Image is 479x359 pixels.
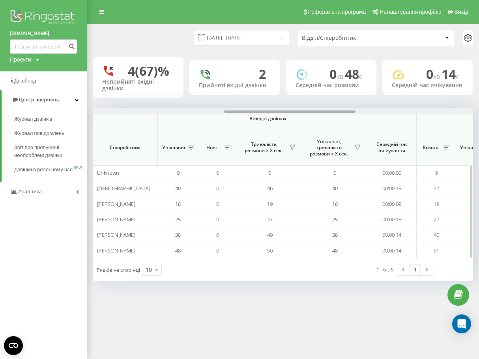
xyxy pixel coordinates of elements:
span: [PERSON_NAME] [97,216,135,223]
span: Середній час очікування [373,141,410,153]
td: 00:00:09 [367,196,417,212]
span: 0 [177,169,180,176]
span: 14 [442,65,459,82]
td: 00:00:00 [367,165,417,181]
span: c [456,72,459,81]
span: 51 [434,247,439,254]
span: хв [337,72,345,81]
span: c [359,72,362,81]
span: Unknown [97,169,119,176]
span: [PERSON_NAME] [97,247,135,254]
span: 19 [434,200,439,208]
span: 48 [345,65,362,82]
div: Середній час розмови [296,82,367,89]
a: Журнал дзвінків [14,112,87,126]
span: 40 [267,231,273,238]
span: 0 [426,65,442,82]
span: [DEMOGRAPHIC_DATA] [97,185,150,192]
span: 0 [216,169,219,176]
span: Журнал повідомлень [14,129,64,137]
span: 0 [333,169,336,176]
span: Співробітник [99,144,151,151]
span: 48 [175,247,181,254]
span: 46 [267,185,273,192]
td: 00:00:15 [367,181,417,196]
a: Звіт про пропущені необроблені дзвінки [14,140,87,163]
a: Центр звернень [2,90,87,109]
div: Середній час очікування [392,82,464,89]
span: 0 [216,200,219,208]
span: Вихідні дзвінки [137,116,398,122]
span: 9 [435,169,438,176]
span: Налаштування профілю [380,9,441,15]
span: 27 [267,216,273,223]
span: 50 [267,247,273,254]
span: 48 [332,247,338,254]
span: Дзвінки в реальному часі [14,166,73,174]
div: Open Intercom Messenger [452,314,471,333]
span: Реферальна програма [308,9,366,15]
span: 47 [434,185,439,192]
span: Унікальні, тривалість розмови > Х сек. [306,138,352,157]
span: 27 [434,216,439,223]
span: Унікальні [162,144,185,151]
span: хв [433,72,442,81]
div: 1 - 6 з 6 [376,266,393,273]
span: 38 [175,231,181,238]
span: Дашборд [14,78,36,84]
span: 38 [332,231,338,238]
img: Ringostat logo [10,8,77,28]
span: [PERSON_NAME] [97,200,135,208]
span: Нові [202,144,221,151]
div: Прийняті вхідні дзвінки [199,82,271,89]
a: Журнал повідомлень [14,126,87,140]
div: Неприйняті вхідні дзвінки [102,79,174,92]
span: 0 [329,65,345,82]
span: 40 [434,231,439,238]
span: 19 [267,200,273,208]
td: 00:00:15 [367,212,417,227]
div: Проекти [10,56,31,64]
div: 10 [146,266,152,274]
span: 0 [216,185,219,192]
span: 0 [216,247,219,254]
span: 18 [332,200,338,208]
button: Open CMP widget [4,336,23,355]
span: [PERSON_NAME] [97,231,135,238]
span: Тривалість розмови > Х сек. [241,141,286,153]
span: 25 [332,216,338,223]
span: 0 [216,216,219,223]
span: Звіт про пропущені необроблені дзвінки [14,144,83,159]
div: 4 (67)% [128,64,169,79]
span: 25 [175,216,181,223]
td: 00:00:14 [367,243,417,258]
span: Аналiтика [18,189,42,194]
div: 2 [259,67,266,82]
span: Рядків на сторінці [97,266,140,273]
span: 40 [332,185,338,192]
a: 1 [409,264,421,275]
span: Всього [421,144,440,151]
span: Журнал дзвінків [14,115,52,123]
span: 0 [216,231,219,238]
div: Відділ/Співробітник [302,35,396,41]
a: [DOMAIN_NAME] [10,30,77,37]
span: 40 [175,185,181,192]
td: 00:00:14 [367,227,417,243]
input: Пошук за номером [10,39,77,54]
span: Вихід [455,9,468,15]
a: Дзвінки в реальному часіNEW [14,163,87,177]
span: 18 [175,200,181,208]
span: 0 [268,169,271,176]
span: Центр звернень [19,97,59,103]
